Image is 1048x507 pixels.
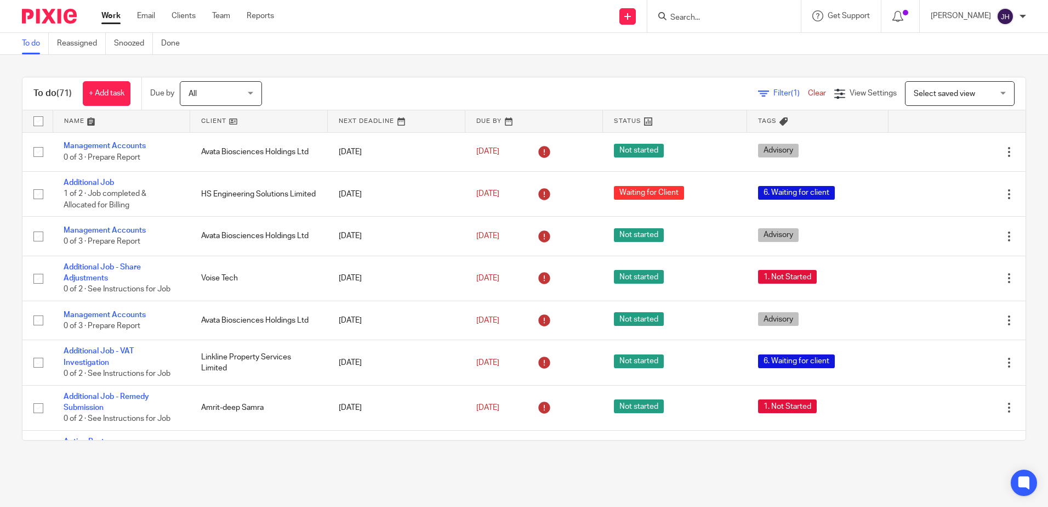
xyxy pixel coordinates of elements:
a: Work [101,10,121,21]
a: Reports [247,10,274,21]
td: Voise Tech [190,256,328,301]
span: Not started [614,354,664,368]
td: [DATE] [328,301,465,340]
a: Management Accounts [64,142,146,150]
a: Management Accounts [64,311,146,319]
span: View Settings [850,89,897,97]
span: 0 of 3 · Prepare Report [64,154,140,161]
span: 0 of 2 · See Instructions for Job [64,286,170,294]
span: Waiting for Client [614,186,684,200]
span: Advisory [758,144,799,157]
p: [PERSON_NAME] [931,10,991,21]
td: Amrit-deep Samra [190,385,328,430]
span: 1. Not Started [758,270,817,284]
td: [DATE] [328,256,465,301]
span: [DATE] [476,274,499,282]
a: Clear [808,89,826,97]
a: Management Accounts [64,227,146,234]
span: [DATE] [476,190,499,198]
span: Not started [614,228,664,242]
span: 1 of 2 · Job completed & Allocated for Billing [64,190,146,210]
span: Get Support [828,12,870,20]
span: Tags [758,118,777,124]
td: [DATE] [328,430,465,475]
td: [DATE] [328,132,465,171]
td: Avata Biosciences Holdings Ltd [190,217,328,256]
a: Action Post [64,438,104,446]
span: 1. Not Started [758,399,817,413]
a: + Add task [83,81,130,106]
span: [DATE] [476,404,499,412]
a: To do [22,33,49,54]
span: Select saved view [914,90,975,98]
span: [DATE] [476,359,499,367]
span: 6. Waiting for client [758,186,835,200]
span: 0 of 2 · See Instructions for Job [64,415,170,423]
p: Due by [150,88,174,99]
span: 0 of 3 · Prepare Report [64,238,140,246]
span: Advisory [758,312,799,326]
span: [DATE] [476,232,499,240]
a: Additional Job - Remedy Submission [64,393,149,412]
a: Clients [172,10,196,21]
span: 0 of 3 · Prepare Report [64,322,140,330]
td: [DATE] [328,385,465,430]
span: Not started [614,270,664,284]
span: 6. Waiting for client [758,354,835,368]
span: Advisory [758,228,799,242]
a: Snoozed [114,33,153,54]
span: Not started [614,399,664,413]
span: 0 of 2 · See Instructions for Job [64,370,170,378]
span: [DATE] [476,148,499,156]
a: Email [137,10,155,21]
td: Linkline Property Services Limited [190,340,328,385]
span: Not started [614,144,664,157]
span: Not started [614,312,664,326]
td: HS Engineering Solutions Limited [190,171,328,216]
img: svg%3E [996,8,1014,25]
a: Additional Job [64,179,114,187]
span: Filter [773,89,808,97]
a: Additional Job - Share Adjustments [64,263,141,282]
img: Pixie [22,9,77,24]
td: A1 American Limousines [190,430,328,475]
td: Avata Biosciences Holdings Ltd [190,301,328,340]
td: Avata Biosciences Holdings Ltd [190,132,328,171]
td: [DATE] [328,171,465,216]
a: Team [212,10,230,21]
span: (1) [791,89,800,97]
a: Additional Job - VAT Investigation [64,347,134,366]
td: [DATE] [328,217,465,256]
td: [DATE] [328,340,465,385]
span: (71) [56,89,72,98]
a: Done [161,33,188,54]
input: Search [669,13,768,23]
h1: To do [33,88,72,99]
a: Reassigned [57,33,106,54]
span: All [189,90,197,98]
span: [DATE] [476,317,499,324]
